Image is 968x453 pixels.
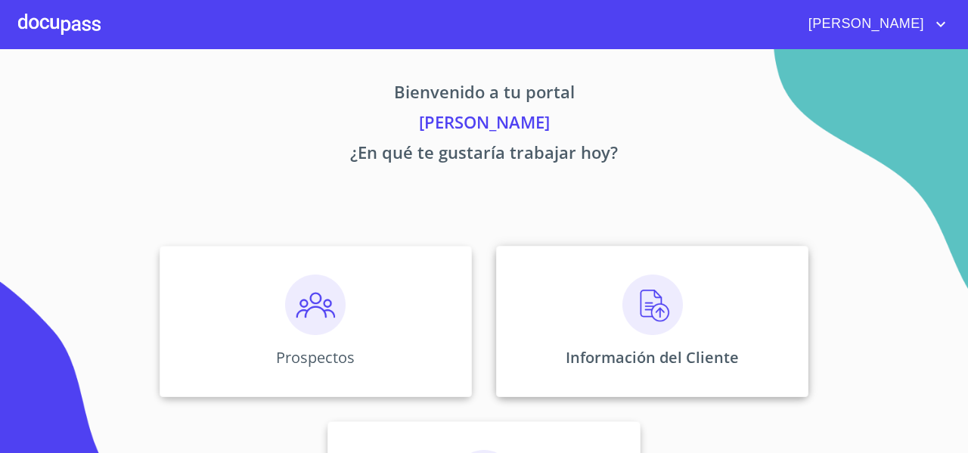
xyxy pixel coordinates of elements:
p: Prospectos [276,347,355,368]
p: ¿En qué te gustaría trabajar hoy? [18,140,950,170]
span: [PERSON_NAME] [797,12,932,36]
p: Información del Cliente [566,347,739,368]
img: carga.png [622,275,683,335]
img: prospectos.png [285,275,346,335]
button: account of current user [797,12,950,36]
p: Bienvenido a tu portal [18,79,950,110]
p: [PERSON_NAME] [18,110,950,140]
